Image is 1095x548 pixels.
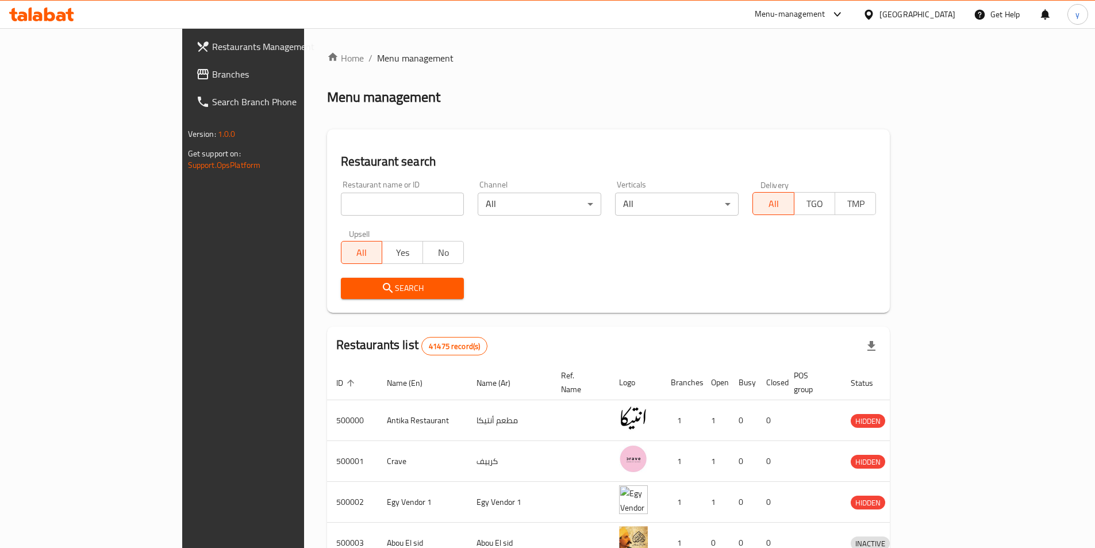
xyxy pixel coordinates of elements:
[799,196,831,212] span: TGO
[478,193,601,216] div: All
[729,400,757,441] td: 0
[188,158,261,173] a: Support.OpsPlatform
[341,193,464,216] input: Search for restaurant name or ID..
[187,60,365,88] a: Branches
[422,341,487,352] span: 41475 record(s)
[757,365,785,400] th: Closed
[1075,8,1079,21] span: y
[879,8,955,21] div: [GEOGRAPHIC_DATA]
[341,153,877,170] h2: Restaurant search
[327,88,440,106] h2: Menu management
[378,482,467,523] td: Egy Vendor 1
[377,51,454,65] span: Menu management
[341,241,382,264] button: All
[387,376,437,390] span: Name (En)
[851,496,885,509] span: HIDDEN
[212,95,356,109] span: Search Branch Phone
[662,365,702,400] th: Branches
[422,241,464,264] button: No
[477,376,525,390] span: Name (Ar)
[346,244,378,261] span: All
[368,51,372,65] li: /
[188,127,216,141] span: Version:
[350,281,455,296] span: Search
[336,336,488,355] h2: Restaurants list
[212,40,356,53] span: Restaurants Management
[851,415,885,428] span: HIDDEN
[835,192,876,215] button: TMP
[729,482,757,523] td: 0
[851,455,885,469] span: HIDDEN
[349,229,370,237] label: Upsell
[757,400,785,441] td: 0
[760,181,789,189] label: Delivery
[619,485,648,514] img: Egy Vendor 1
[757,482,785,523] td: 0
[840,196,871,212] span: TMP
[729,365,757,400] th: Busy
[187,88,365,116] a: Search Branch Phone
[467,400,552,441] td: مطعم أنتيكا
[662,400,702,441] td: 1
[378,441,467,482] td: Crave
[755,7,825,21] div: Menu-management
[387,244,418,261] span: Yes
[187,33,365,60] a: Restaurants Management
[758,196,789,212] span: All
[327,51,890,65] nav: breadcrumb
[662,441,702,482] td: 1
[421,337,487,355] div: Total records count
[702,441,729,482] td: 1
[428,244,459,261] span: No
[702,400,729,441] td: 1
[382,241,423,264] button: Yes
[702,482,729,523] td: 1
[851,376,888,390] span: Status
[794,369,828,396] span: POS group
[619,444,648,473] img: Crave
[467,441,552,482] td: كرييف
[615,193,739,216] div: All
[702,365,729,400] th: Open
[729,441,757,482] td: 0
[188,146,241,161] span: Get support on:
[378,400,467,441] td: Antika Restaurant
[561,369,596,396] span: Ref. Name
[619,404,648,432] img: Antika Restaurant
[467,482,552,523] td: Egy Vendor 1
[752,192,794,215] button: All
[610,365,662,400] th: Logo
[794,192,835,215] button: TGO
[757,441,785,482] td: 0
[212,67,356,81] span: Branches
[341,278,464,299] button: Search
[662,482,702,523] td: 1
[858,332,885,360] div: Export file
[218,127,236,141] span: 1.0.0
[336,376,358,390] span: ID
